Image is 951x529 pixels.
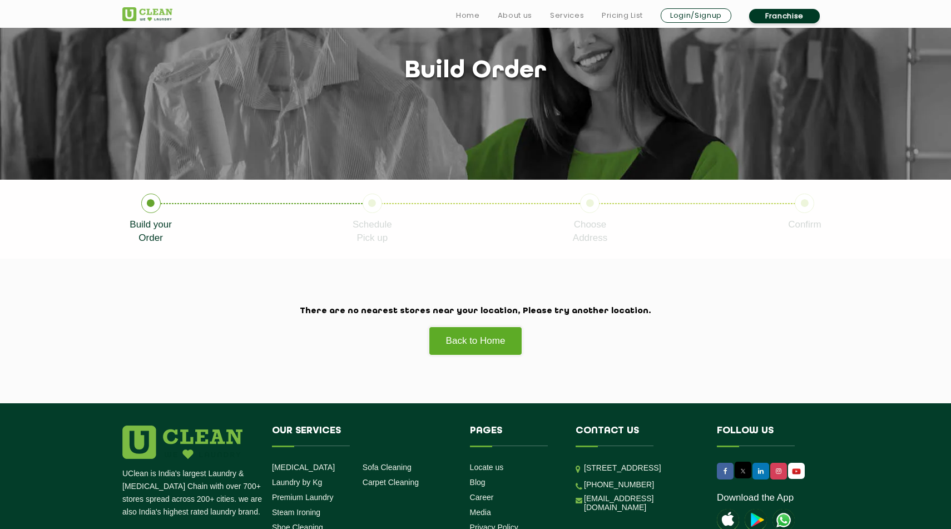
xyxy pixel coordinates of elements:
p: [STREET_ADDRESS] [584,462,700,474]
a: Locate us [470,463,504,472]
p: Choose Address [573,218,607,245]
a: Carpet Cleaning [363,478,419,487]
a: [EMAIL_ADDRESS][DOMAIN_NAME] [584,494,700,512]
a: [MEDICAL_DATA] [272,463,335,472]
a: Sofa Cleaning [363,463,412,472]
a: Login/Signup [661,8,731,23]
a: Blog [470,478,486,487]
p: UClean is India's largest Laundry & [MEDICAL_DATA] Chain with over 700+ stores spread across 200+... [122,467,264,518]
a: Laundry by Kg [272,478,322,487]
a: Services [550,9,584,22]
h4: Contact us [576,426,700,447]
h1: Build order [404,57,547,86]
p: Build your Order [130,218,172,245]
img: UClean Laundry and Dry Cleaning [122,7,172,21]
p: Schedule Pick up [353,218,392,245]
a: About us [498,9,532,22]
img: UClean Laundry and Dry Cleaning [789,466,804,477]
h4: Our Services [272,426,453,447]
h2: There are no nearest stores near your location, Please try another location. [122,306,829,317]
p: Confirm [788,218,821,231]
h4: Follow us [717,426,815,447]
img: logo.png [122,426,242,459]
a: [PHONE_NUMBER] [584,480,654,489]
a: Premium Laundry [272,493,334,502]
a: Franchise [749,9,820,23]
a: Media [470,508,491,517]
a: Home [456,9,480,22]
h4: Pages [470,426,559,447]
a: Career [470,493,494,502]
a: Pricing List [602,9,643,22]
a: Steam Ironing [272,508,320,517]
a: Back to Home [429,327,523,355]
a: Download the App [717,492,794,503]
